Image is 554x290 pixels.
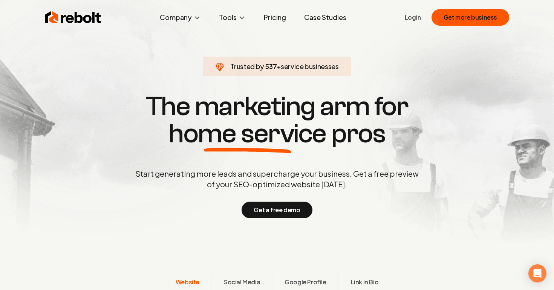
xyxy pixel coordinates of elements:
[242,202,312,218] button: Get a free demo
[45,10,101,25] img: Rebolt Logo
[285,278,326,287] span: Google Profile
[432,9,509,26] button: Get more business
[528,264,546,282] div: Open Intercom Messenger
[277,62,281,71] span: +
[154,10,207,25] button: Company
[168,120,326,147] span: home service
[351,278,379,287] span: Link in Bio
[265,61,277,72] span: 537
[213,10,252,25] button: Tools
[224,278,260,287] span: Social Media
[176,278,199,287] span: Website
[96,93,458,147] h1: The marketing arm for pros
[230,62,264,71] span: Trusted by
[134,168,420,190] p: Start generating more leads and supercharge your business. Get a free preview of your SEO-optimiz...
[405,13,421,22] a: Login
[298,10,352,25] a: Case Studies
[281,62,339,71] span: service businesses
[258,10,292,25] a: Pricing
